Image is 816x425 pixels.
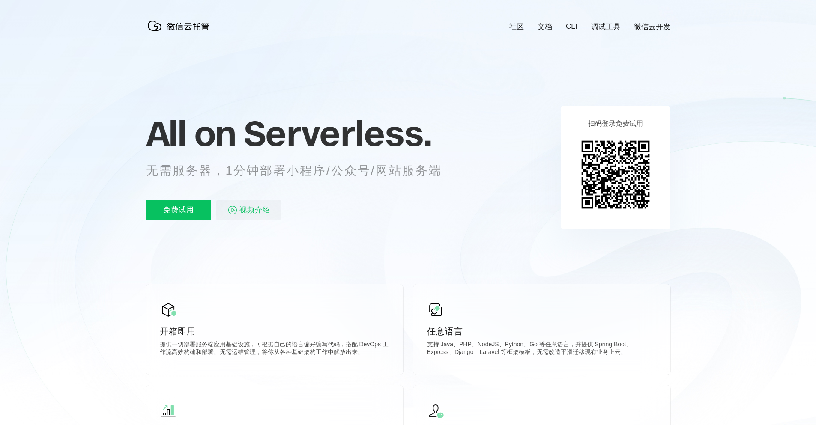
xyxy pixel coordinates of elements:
a: CLI [566,22,577,31]
a: 微信云开发 [634,22,670,32]
img: 微信云托管 [146,17,215,34]
a: 社区 [509,22,524,32]
a: 调试工具 [591,22,620,32]
span: All on [146,112,236,155]
img: video_play.svg [227,205,238,215]
a: 文档 [538,22,552,32]
p: 支持 Java、PHP、NodeJS、Python、Go 等任意语言，并提供 Spring Boot、Express、Django、Laravel 等框架模板，无需改造平滑迁移现有业务上云。 [427,341,657,358]
span: 视频介绍 [239,200,270,220]
a: 微信云托管 [146,28,215,36]
p: 免费试用 [146,200,211,220]
p: 扫码登录免费试用 [588,119,643,128]
span: Serverless. [244,112,432,155]
p: 任意语言 [427,325,657,337]
p: 开箱即用 [160,325,389,337]
p: 提供一切部署服务端应用基础设施，可根据自己的语言偏好编写代码，搭配 DevOps 工作流高效构建和部署。无需运维管理，将你从各种基础架构工作中解放出来。 [160,341,389,358]
p: 无需服务器，1分钟部署小程序/公众号/网站服务端 [146,162,458,179]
